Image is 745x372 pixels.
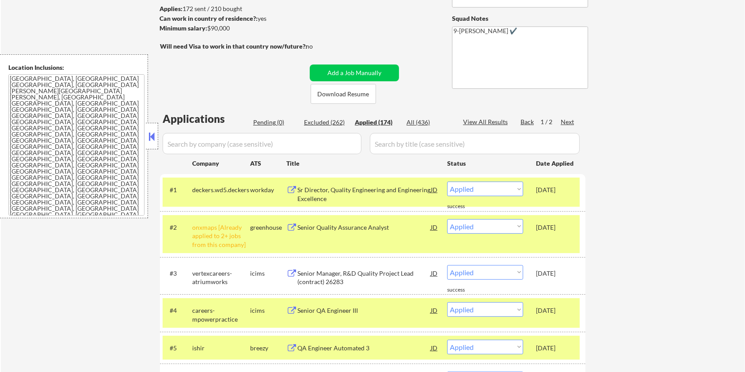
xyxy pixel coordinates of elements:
div: #1 [170,186,185,194]
div: $90,000 [160,24,307,33]
div: #3 [170,269,185,278]
div: Squad Notes [452,14,588,23]
div: 1 / 2 [540,118,561,126]
div: [DATE] [536,269,575,278]
div: #2 [170,223,185,232]
div: Next [561,118,575,126]
div: JD [430,340,439,356]
div: #4 [170,306,185,315]
div: 172 sent / 210 bought [160,4,307,13]
div: Sr Director, Quality Engineering and Engineering Excellence [297,186,431,203]
div: Back [521,118,535,126]
div: JD [430,219,439,235]
div: Applied (174) [355,118,399,127]
div: Senior Quality Assurance Analyst [297,223,431,232]
div: [DATE] [536,306,575,315]
button: Add a Job Manually [310,65,399,81]
div: ATS [250,159,286,168]
div: Pending (0) [253,118,297,127]
div: Date Applied [536,159,575,168]
div: breezy [250,344,286,353]
div: success [447,286,483,294]
div: JD [430,302,439,318]
div: View All Results [463,118,510,126]
div: Senior QA Engineer III [297,306,431,315]
div: #5 [170,344,185,353]
div: Status [447,155,523,171]
div: QA Engineer Automated 3 [297,344,431,353]
input: Search by company (case sensitive) [163,133,361,154]
div: no [306,42,331,51]
div: Title [286,159,439,168]
div: onxmaps [Already applied to 2+ jobs from this company] [192,223,250,249]
div: vertexcareers-atriumworks [192,269,250,286]
strong: Can work in country of residence?: [160,15,258,22]
div: Senior Manager, R&D Quality Project Lead (contract) 26283 [297,269,431,286]
button: Download Resume [311,84,376,104]
div: Company [192,159,250,168]
strong: Minimum salary: [160,24,207,32]
div: icims [250,269,286,278]
div: careers-mpowerpractice [192,306,250,323]
div: icims [250,306,286,315]
div: ishir [192,344,250,353]
div: [DATE] [536,344,575,353]
div: Applications [163,114,250,124]
div: success [447,203,483,210]
div: deckers.wd5.deckers [192,186,250,194]
div: greenhouse [250,223,286,232]
input: Search by title (case sensitive) [370,133,580,154]
div: workday [250,186,286,194]
div: Excluded (262) [304,118,348,127]
div: yes [160,14,304,23]
div: JD [430,182,439,197]
div: All (436) [407,118,451,127]
div: [DATE] [536,186,575,194]
strong: Applies: [160,5,182,12]
div: [DATE] [536,223,575,232]
div: Location Inclusions: [8,63,144,72]
strong: Will need Visa to work in that country now/future?: [160,42,307,50]
div: JD [430,265,439,281]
